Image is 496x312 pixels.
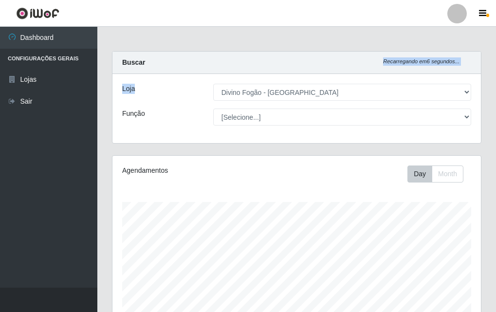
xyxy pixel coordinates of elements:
label: Loja [122,84,135,94]
label: Função [122,109,145,119]
div: Agendamentos [122,165,259,176]
img: CoreUI Logo [16,7,59,19]
div: First group [407,165,463,183]
button: Day [407,165,432,183]
button: Month [432,165,463,183]
i: Recarregando em 6 segundos... [383,58,459,64]
div: Toolbar with button groups [407,165,471,183]
strong: Buscar [122,58,145,66]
